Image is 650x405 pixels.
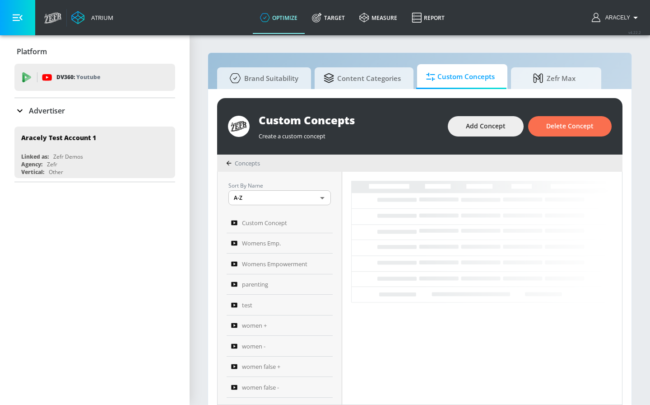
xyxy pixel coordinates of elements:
[227,274,333,295] a: parenting
[242,361,280,372] span: women false +
[242,217,287,228] span: Custom Concept
[14,64,175,91] div: DV360: Youtube
[242,382,279,393] span: women false -
[227,336,333,357] a: women -
[305,1,352,34] a: Target
[56,72,100,82] p: DV360:
[21,133,96,142] div: Aracely Test Account 1
[259,127,439,140] div: Create a custom concept
[227,357,333,377] a: women false +
[242,279,268,290] span: parenting
[88,14,113,22] div: Atrium
[324,67,401,89] span: Content Categories
[404,1,452,34] a: Report
[14,127,175,178] div: Aracely Test Account 1Linked as:Zefr DemosAgency:ZefrVertical:Other
[242,300,252,311] span: test
[235,159,260,167] span: Concepts
[14,98,175,123] div: Advertiser
[448,116,524,137] button: Add Concept
[227,295,333,316] a: test
[29,106,65,116] p: Advertiser
[242,320,267,331] span: women +
[426,66,495,88] span: Custom Concepts
[226,159,260,167] div: Concepts
[14,39,175,64] div: Platform
[21,168,44,176] div: Vertical:
[76,72,100,82] p: Youtube
[47,160,57,168] div: Zefr
[259,113,439,127] div: Custom Concepts
[17,47,47,57] p: Platform
[227,254,333,274] a: Womens Empowerment
[227,212,333,233] a: Custom Concept
[602,14,630,21] span: login as: aracely.alvarenga@zefr.com
[227,377,333,398] a: women false -
[242,341,265,352] span: women -
[520,67,589,89] span: Zefr Max
[242,259,307,269] span: Womens Empowerment
[253,1,305,34] a: optimize
[71,11,113,24] a: Atrium
[21,160,42,168] div: Agency:
[242,238,281,249] span: Womens Emp.
[628,30,641,35] span: v 4.22.2
[227,316,333,336] a: women +
[49,168,63,176] div: Other
[21,153,49,160] div: Linked as:
[466,121,506,132] span: Add Concept
[228,190,331,205] div: A-Z
[226,67,298,89] span: Brand Suitability
[592,12,641,23] button: Aracely
[228,181,331,190] p: Sort By Name
[53,153,83,160] div: Zefr Demos
[352,1,404,34] a: measure
[227,233,333,254] a: Womens Emp.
